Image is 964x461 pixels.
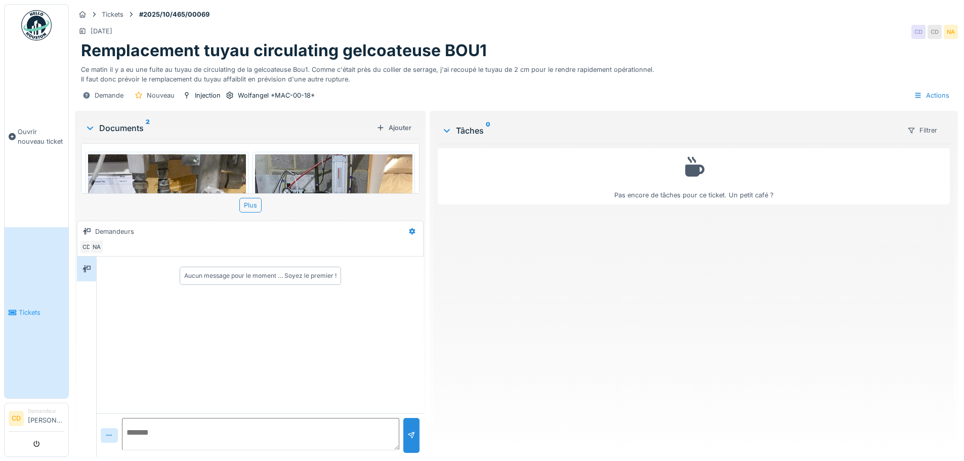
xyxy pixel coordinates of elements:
[135,10,214,19] strong: #2025/10/465/00069
[238,91,315,100] div: Wolfangel *MAC-00-18*
[5,46,68,227] a: Ouvrir nouveau ticket
[79,240,94,254] div: CD
[486,124,490,137] sup: 0
[146,122,150,134] sup: 2
[19,308,64,317] span: Tickets
[255,154,413,364] img: 42jwt84l3khp22vv1ppw1ltenh4e
[928,25,942,39] div: CD
[81,41,487,60] h1: Remplacement tuyau circulating gelcoateuse BOU1
[911,25,926,39] div: CD
[102,10,123,19] div: Tickets
[5,227,68,399] a: Tickets
[91,26,112,36] div: [DATE]
[28,407,64,415] div: Demandeur
[81,61,952,84] div: Ce matin il y a eu une fuite au tuyau de circulating de la gelcoateuse Bou1. Comme c'était près d...
[903,123,942,138] div: Filtrer
[444,153,943,200] div: Pas encore de tâches pour ce ticket. Un petit café ?
[184,271,337,280] div: Aucun message pour le moment … Soyez le premier !
[85,122,372,134] div: Documents
[95,227,134,236] div: Demandeurs
[18,127,64,146] span: Ouvrir nouveau ticket
[909,88,954,103] div: Actions
[944,25,958,39] div: NA
[372,121,415,135] div: Ajouter
[442,124,899,137] div: Tâches
[28,407,64,429] li: [PERSON_NAME]
[147,91,175,100] div: Nouveau
[90,240,104,254] div: NA
[239,198,262,213] div: Plus
[9,411,24,426] li: CD
[88,154,246,364] img: 56c6jk3hswug23bu9gl69a2tnk2q
[9,407,64,432] a: CD Demandeur[PERSON_NAME]
[95,91,123,100] div: Demande
[195,91,221,100] div: Injection
[21,10,52,40] img: Badge_color-CXgf-gQk.svg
